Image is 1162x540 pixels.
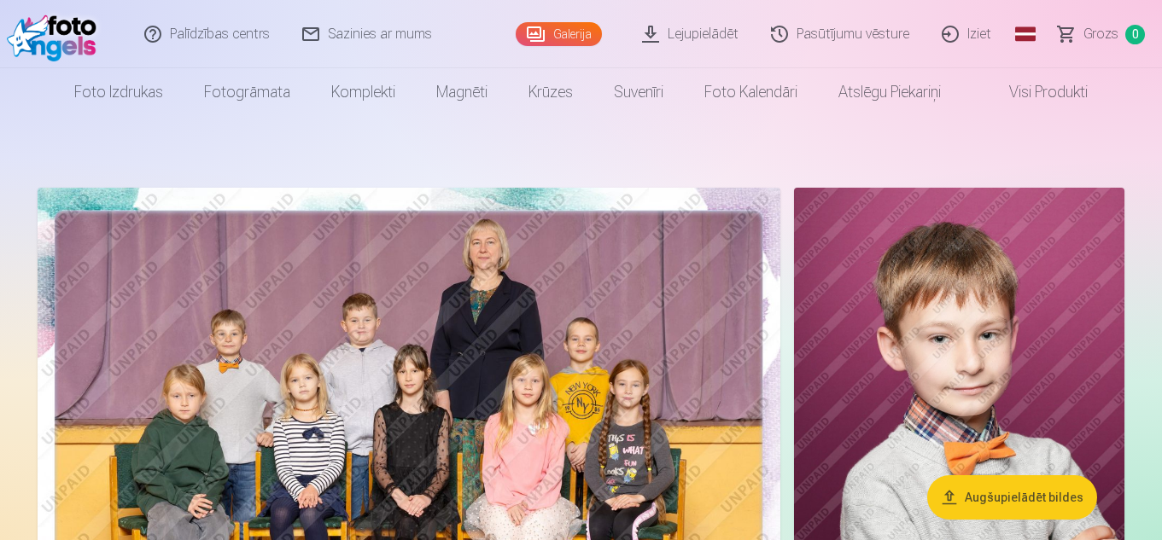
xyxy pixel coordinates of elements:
span: Grozs [1083,24,1118,44]
a: Fotogrāmata [184,68,311,116]
span: 0 [1125,25,1145,44]
button: Augšupielādēt bildes [927,475,1097,520]
a: Suvenīri [593,68,684,116]
a: Magnēti [416,68,508,116]
a: Komplekti [311,68,416,116]
a: Atslēgu piekariņi [818,68,961,116]
a: Krūzes [508,68,593,116]
a: Foto kalendāri [684,68,818,116]
img: /fa1 [7,7,105,61]
a: Galerija [516,22,602,46]
a: Foto izdrukas [54,68,184,116]
a: Visi produkti [961,68,1108,116]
